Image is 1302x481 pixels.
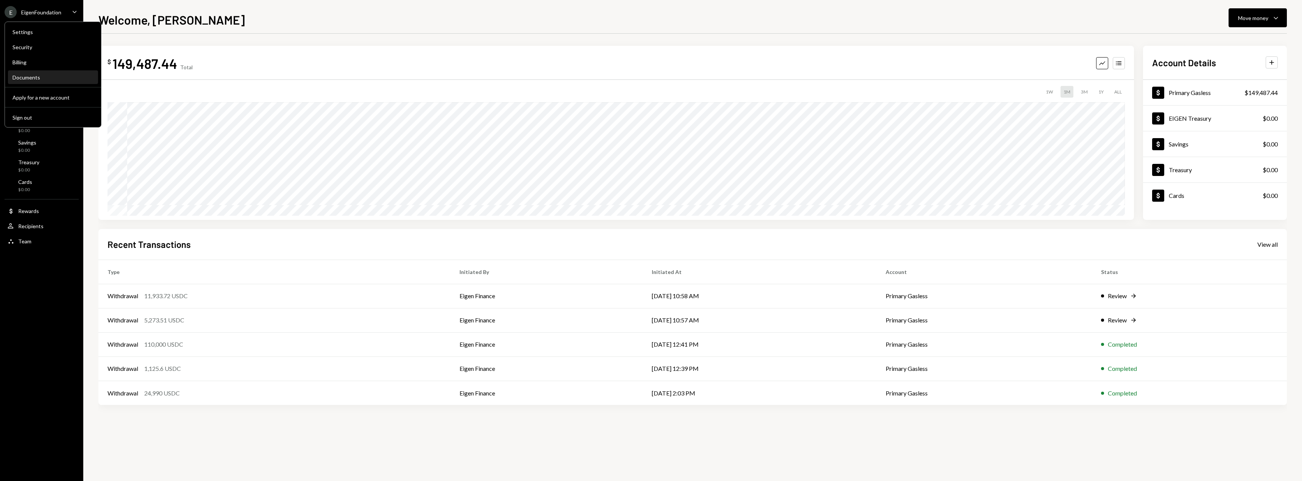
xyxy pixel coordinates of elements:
td: [DATE] 10:57 AM [643,308,877,332]
a: EIGEN Treasury$0.00 [1143,106,1287,131]
th: Account [877,260,1092,284]
div: 1M [1061,86,1073,98]
div: Savings [18,139,36,146]
div: Review [1108,291,1127,300]
div: 11,933.72 USDC [144,291,188,300]
div: Total [180,64,193,70]
div: $0.00 [1263,114,1278,123]
a: Documents [8,70,98,84]
div: $0.00 [1263,140,1278,149]
div: Team [18,238,31,244]
a: Cards$0.00 [1143,183,1287,208]
div: View all [1257,241,1278,248]
div: Apply for a new account [12,94,93,101]
div: $0.00 [18,128,56,134]
div: Cards [1169,192,1184,199]
div: $ [107,58,111,65]
div: ALL [1111,86,1125,98]
div: EigenFoundation [21,9,61,16]
a: Treasury$0.00 [5,157,79,175]
div: 1W [1043,86,1056,98]
h2: Account Details [1152,56,1216,69]
div: Billing [12,59,93,65]
div: Completed [1108,364,1137,373]
button: Move money [1229,8,1287,27]
td: [DATE] 10:58 AM [643,284,877,308]
h2: Recent Transactions [107,238,191,251]
td: Eigen Finance [450,284,643,308]
a: Savings$0.00 [5,137,79,155]
div: Treasury [18,159,39,165]
td: Primary Gasless [877,284,1092,308]
button: Sign out [8,111,98,125]
div: Withdrawal [107,291,138,300]
div: $149,487.44 [1244,88,1278,97]
div: Withdrawal [107,364,138,373]
div: $0.00 [1263,165,1278,174]
div: E [5,6,17,18]
h1: Welcome, [PERSON_NAME] [98,12,245,27]
div: 1,125.6 USDC [144,364,181,373]
td: Primary Gasless [877,332,1092,356]
td: [DATE] 12:39 PM [643,356,877,381]
th: Initiated By [450,260,643,284]
div: Completed [1108,389,1137,398]
td: Eigen Finance [450,356,643,381]
a: Billing [8,55,98,69]
a: Savings$0.00 [1143,131,1287,157]
div: 1Y [1095,86,1107,98]
a: Rewards [5,204,79,218]
a: Treasury$0.00 [1143,157,1287,182]
td: Primary Gasless [877,356,1092,381]
div: Settings [12,29,93,35]
th: Status [1092,260,1287,284]
div: Savings [1169,140,1188,148]
div: Withdrawal [107,340,138,349]
div: 24,990 USDC [144,389,180,398]
a: View all [1257,240,1278,248]
div: Review [1108,316,1127,325]
div: Cards [18,179,32,185]
td: Primary Gasless [877,308,1092,332]
div: Sign out [12,114,93,121]
div: $0.00 [1263,191,1278,200]
div: 3M [1078,86,1091,98]
div: Withdrawal [107,316,138,325]
td: Eigen Finance [450,332,643,356]
div: Recipients [18,223,44,229]
button: Apply for a new account [8,91,98,104]
a: Security [8,40,98,54]
div: 110,000 USDC [144,340,183,349]
a: Cards$0.00 [5,176,79,195]
a: Team [5,234,79,248]
div: EIGEN Treasury [1169,115,1211,122]
a: Primary Gasless$149,487.44 [1143,80,1287,105]
a: Recipients [5,219,79,233]
th: Initiated At [643,260,877,284]
td: Eigen Finance [450,308,643,332]
div: Withdrawal [107,389,138,398]
div: 149,487.44 [112,55,177,72]
div: Treasury [1169,166,1192,173]
td: [DATE] 2:03 PM [643,381,877,405]
th: Type [98,260,450,284]
a: Settings [8,25,98,39]
div: Security [12,44,93,50]
div: 5,273.51 USDC [144,316,184,325]
div: Completed [1108,340,1137,349]
td: Eigen Finance [450,381,643,405]
div: Move money [1238,14,1268,22]
div: $0.00 [18,147,36,154]
div: Primary Gasless [1169,89,1211,96]
div: Documents [12,74,93,81]
div: Rewards [18,208,39,214]
div: $0.00 [18,167,39,173]
td: Primary Gasless [877,381,1092,405]
div: $0.00 [18,187,32,193]
td: [DATE] 12:41 PM [643,332,877,356]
